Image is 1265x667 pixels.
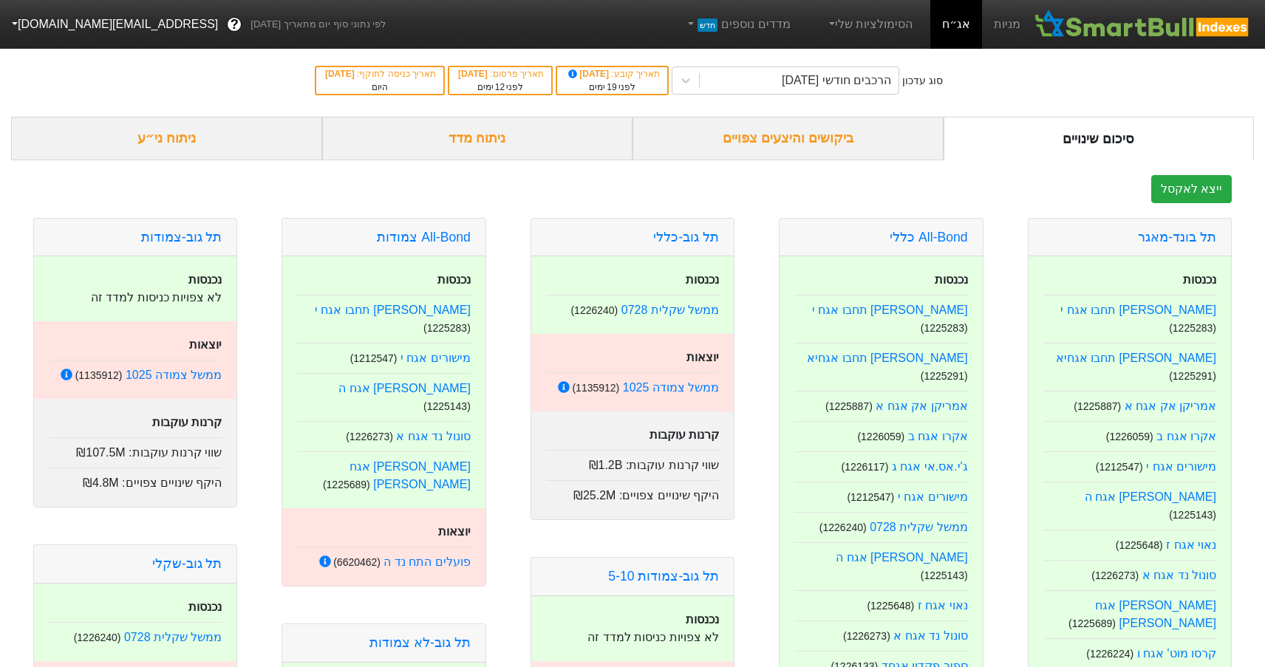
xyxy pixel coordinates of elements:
[649,428,719,441] strong: קרנות עוקבות
[1146,460,1216,473] a: מישורים אגח י
[350,352,398,364] small: ( 1212547 )
[189,338,222,351] strong: יוצאות
[876,400,967,412] a: אמריקן אק אגח א
[944,117,1255,160] div: סיכום שינויים
[782,72,891,89] div: הרכבים חודשי [DATE]
[825,400,873,412] small: ( 1225887 )
[1095,599,1216,629] a: [PERSON_NAME] אגח [PERSON_NAME]
[918,599,968,612] a: נאוי אגח ז
[573,489,616,502] span: ₪25.2M
[608,569,719,584] a: תל גוב-צמודות 5-10
[807,352,968,364] a: [PERSON_NAME] תחבו אגחיא
[686,351,719,363] strong: יוצאות
[1068,618,1116,629] small: ( 1225689 )
[679,10,797,39] a: מדדים נוספיםחדש
[333,556,381,568] small: ( 6620462 )
[836,551,968,564] a: [PERSON_NAME] אגח ה
[698,18,717,32] span: חדש
[1074,400,1121,412] small: ( 1225887 )
[572,382,619,394] small: ( 1135912 )
[1169,370,1216,382] small: ( 1225291 )
[847,491,894,503] small: ( 1212547 )
[812,304,968,316] a: [PERSON_NAME] תחבו אגח י
[1183,273,1216,286] strong: נכנסות
[369,635,471,650] a: תל גוב-לא צמודות
[372,82,388,92] span: היום
[124,631,222,643] a: ממשל שקלית 0728
[396,430,470,442] a: סונול נד אגח א
[1142,569,1216,581] a: סונול נד אגח א
[495,82,505,92] span: 12
[1166,538,1216,551] a: נאוי אגח ז
[141,230,222,244] a: תל גוב-צמודות
[623,381,719,394] a: ממשל צמודה 1025
[325,69,357,79] span: [DATE]
[1125,400,1216,412] a: אמריקן אק אגח א
[1138,230,1216,244] a: תל בונד-מאגר
[1151,175,1232,203] button: ייצא לאקסל
[589,459,623,471] span: ₪1.2B
[632,117,944,160] div: ביקושים והיצעים צפויים
[935,273,968,286] strong: נכנסות
[566,69,612,79] span: [DATE]
[857,431,904,442] small: ( 1226059 )
[400,352,471,364] a: מישורים אגח י
[75,369,123,381] small: ( 1135912 )
[188,273,222,286] strong: נכנסות
[1086,648,1133,660] small: ( 1226224 )
[323,479,370,490] small: ( 1225689 )
[867,600,914,612] small: ( 1225648 )
[841,461,888,473] small: ( 1226117 )
[546,450,719,474] div: שווי קרנות עוקבות :
[437,273,471,286] strong: נכנסות
[1156,430,1216,442] a: אקרו אגח ב
[250,17,386,32] span: לפי נתוני סוף יום מתאריך [DATE]
[231,15,239,35] span: ?
[1032,10,1253,39] img: SmartBull
[49,289,222,307] p: לא צפויות כניסות למדד זה
[315,304,471,316] a: [PERSON_NAME] תחבו אגח י
[1085,490,1217,503] a: [PERSON_NAME] אגח ה
[49,437,222,462] div: שווי קרנות עוקבות :
[892,460,968,473] a: ג'י.אס.אי אגח ג
[346,431,393,442] small: ( 1226273 )
[820,10,919,39] a: הסימולציות שלי
[921,322,968,334] small: ( 1225283 )
[74,632,121,643] small: ( 1226240 )
[377,230,470,244] a: All-Bond צמודות
[438,525,471,538] strong: יוצאות
[1137,647,1216,660] a: קרסו מוט' אגח ו
[1116,539,1163,551] small: ( 1225648 )
[921,370,968,382] small: ( 1225291 )
[1106,431,1153,442] small: ( 1226059 )
[565,81,660,94] div: לפני ימים
[1169,509,1216,521] small: ( 1225143 )
[686,613,719,626] strong: נכנסות
[188,601,222,613] strong: נכנסות
[921,569,968,581] small: ( 1225143 )
[152,556,222,571] a: תל גוב-שקלי
[83,476,119,489] span: ₪4.8M
[338,382,471,394] a: [PERSON_NAME] אגח ה
[686,273,719,286] strong: נכנסות
[1096,461,1143,473] small: ( 1212547 )
[457,81,544,94] div: לפני ימים
[843,630,890,642] small: ( 1226273 )
[324,67,436,81] div: תאריך כניסה לתוקף :
[546,480,719,504] div: היקף שינויים צפויים :
[893,629,967,642] a: סונול נד אגח א
[607,82,616,92] span: 19
[383,555,470,568] a: פועלים התח נד ה
[870,521,967,533] a: ממשל שקלית 0728
[570,304,618,316] small: ( 1226240 )
[565,67,660,81] div: תאריך קובע :
[908,430,968,442] a: אקרו אגח ב
[423,322,471,334] small: ( 1225283 )
[152,416,222,428] strong: קרנות עוקבות
[458,69,490,79] span: [DATE]
[898,490,968,503] a: מישורים אגח י
[126,369,222,381] a: ממשל צמודה 1025
[322,117,633,160] div: ניתוח מדד
[350,460,471,490] a: [PERSON_NAME] אגח [PERSON_NAME]
[1091,569,1139,581] small: ( 1226273 )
